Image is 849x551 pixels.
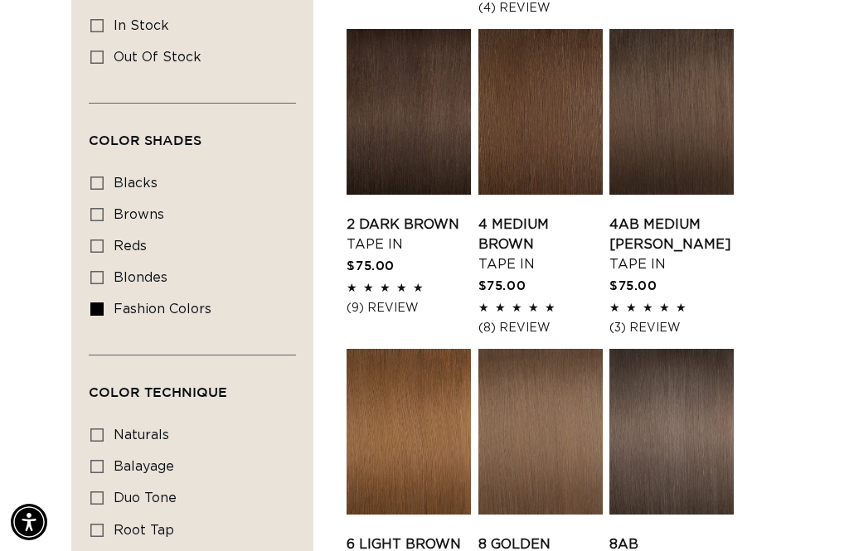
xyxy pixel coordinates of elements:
span: Color Technique [89,384,227,399]
span: duo tone [114,491,177,505]
span: Color Shades [89,133,201,147]
div: Accessibility Menu [11,504,47,540]
summary: Color Technique (0 selected) [89,355,296,415]
span: naturals [114,428,169,442]
a: 2 Dark Brown Tape In [347,215,471,254]
span: root tap [114,524,174,537]
span: reds [114,239,147,253]
a: 4 Medium Brown Tape In [478,215,603,274]
summary: Color Shades (0 selected) [89,104,296,163]
span: balayage [114,460,174,473]
span: blondes [114,271,167,284]
span: Out of stock [114,51,201,64]
span: browns [114,208,164,221]
span: In stock [114,19,169,32]
a: 4AB Medium [PERSON_NAME] Tape In [609,215,734,274]
span: fashion colors [114,302,211,316]
span: blacks [114,176,158,190]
